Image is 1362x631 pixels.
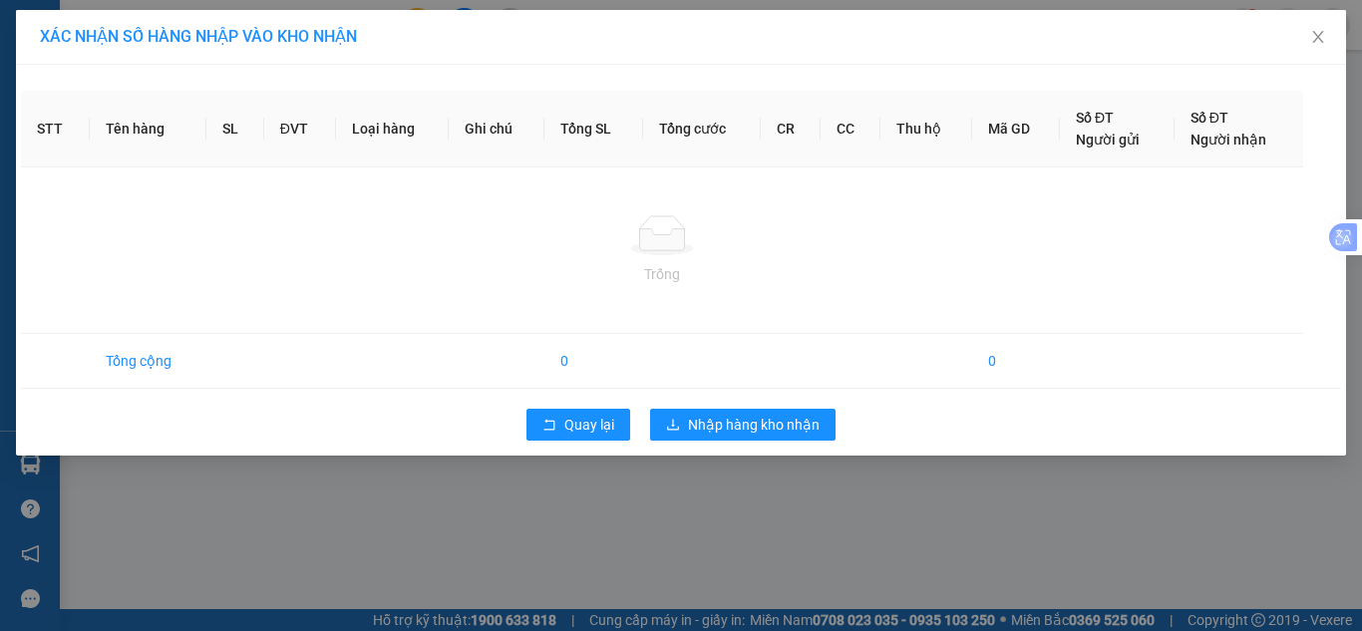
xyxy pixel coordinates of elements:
span: Người gửi [1076,132,1140,148]
th: Tổng cước [643,91,761,167]
div: Trống [37,263,1287,285]
span: Số ĐT [1076,110,1114,126]
span: Quay lại [564,414,614,436]
span: Người nhận [1191,132,1266,148]
th: CC [821,91,880,167]
th: Ghi chú [449,91,544,167]
td: Tổng cộng [90,334,206,389]
th: STT [21,91,90,167]
th: Tổng SL [544,91,643,167]
th: CR [761,91,821,167]
td: 0 [972,334,1060,389]
th: ĐVT [264,91,336,167]
th: Tên hàng [90,91,206,167]
th: Thu hộ [880,91,972,167]
span: close [1310,29,1326,45]
span: rollback [542,418,556,434]
button: downloadNhập hàng kho nhận [650,409,836,441]
th: Loại hàng [336,91,450,167]
th: SL [206,91,263,167]
span: Số ĐT [1191,110,1228,126]
span: Nhập hàng kho nhận [688,414,820,436]
th: Mã GD [972,91,1060,167]
span: download [666,418,680,434]
span: XÁC NHẬN SỐ HÀNG NHẬP VÀO KHO NHẬN [40,27,357,46]
button: Close [1290,10,1346,66]
button: rollbackQuay lại [526,409,630,441]
td: 0 [544,334,643,389]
